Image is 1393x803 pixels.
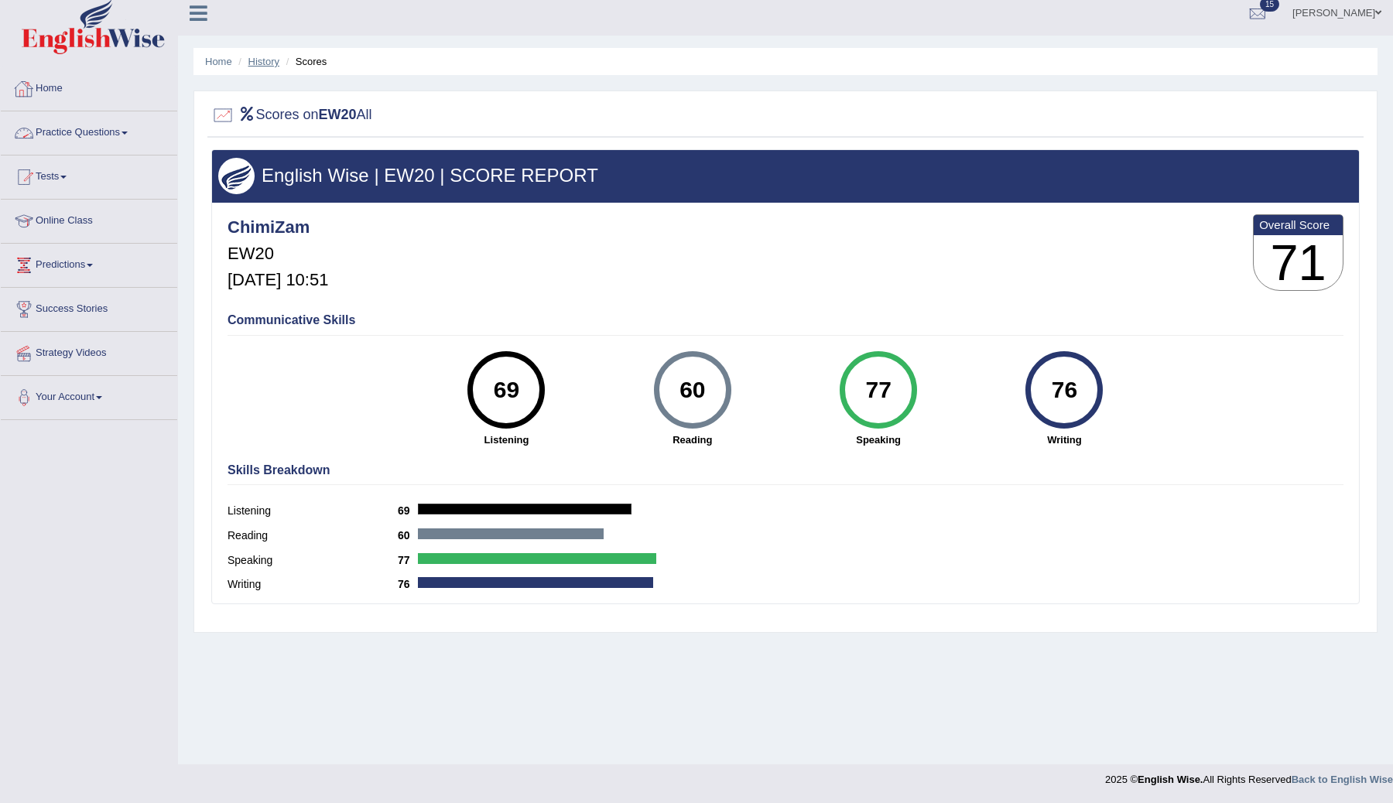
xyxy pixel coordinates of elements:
div: 2025 © All Rights Reserved [1105,764,1393,787]
a: Practice Questions [1,111,177,150]
b: 69 [398,504,418,517]
strong: Listening [421,432,591,447]
div: 76 [1036,357,1093,422]
h4: Communicative Skills [228,313,1343,327]
h3: English Wise | EW20 | SCORE REPORT [218,166,1353,186]
a: Back to English Wise [1292,774,1393,785]
label: Listening [228,503,398,519]
label: Reading [228,528,398,544]
h5: EW20 [228,244,328,263]
li: Scores [282,54,327,69]
h5: [DATE] 10:51 [228,271,328,289]
strong: Writing [979,432,1149,447]
a: Your Account [1,376,177,415]
a: Predictions [1,244,177,282]
h4: Skills Breakdown [228,463,1343,477]
a: History [248,56,279,67]
a: Strategy Videos [1,332,177,371]
b: 76 [398,578,418,590]
h4: ChimiZam [228,218,328,237]
a: Success Stories [1,288,177,326]
div: 60 [664,357,720,422]
b: 77 [398,554,418,566]
b: EW20 [319,107,357,122]
img: wings.png [218,158,255,194]
div: 69 [478,357,535,422]
strong: Reading [608,432,778,447]
h2: Scores on All [211,104,372,127]
strong: Speaking [793,432,963,447]
a: Home [1,67,177,106]
strong: English Wise. [1138,774,1203,785]
label: Speaking [228,552,398,569]
a: Home [205,56,232,67]
a: Online Class [1,200,177,238]
b: 60 [398,529,418,542]
b: Overall Score [1259,218,1337,231]
label: Writing [228,576,398,593]
a: Tests [1,155,177,194]
h3: 71 [1254,235,1343,291]
div: 77 [850,357,906,422]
